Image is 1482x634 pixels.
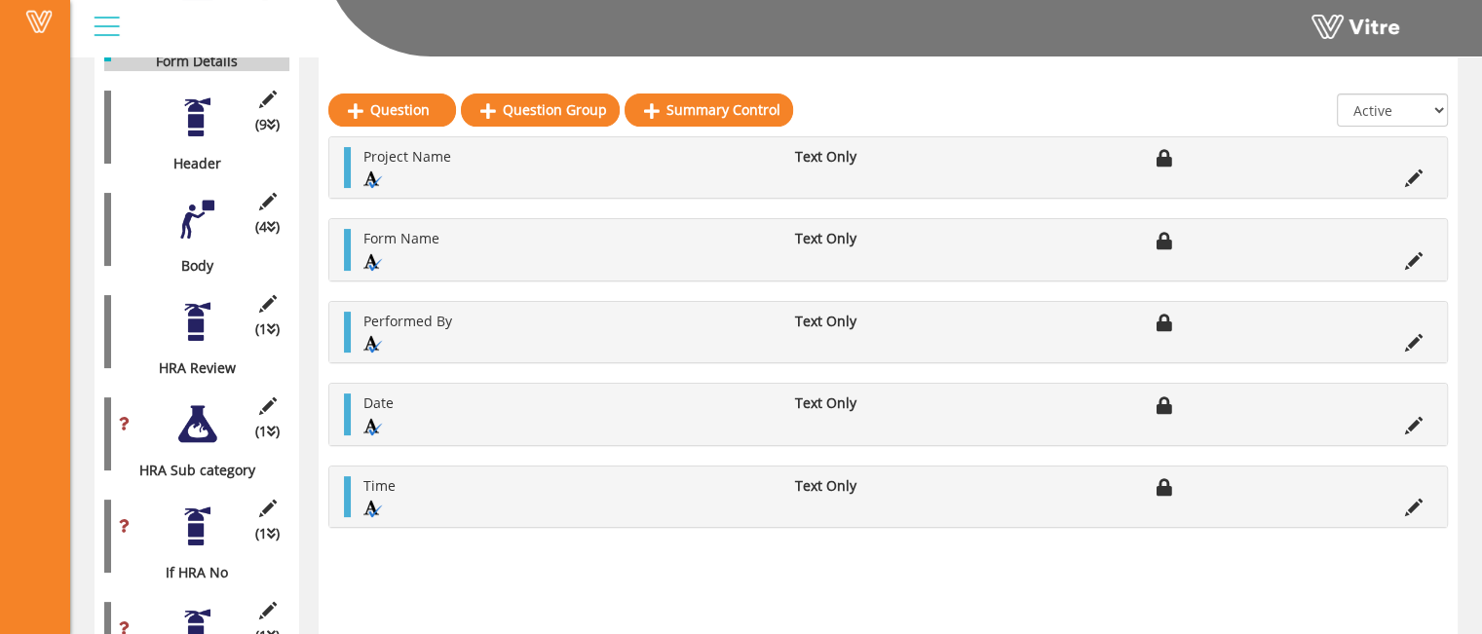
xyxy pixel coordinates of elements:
span: (4 ) [255,217,280,237]
div: Header [104,154,275,173]
a: Summary Control [625,93,793,127]
span: Performed By [363,312,452,330]
span: Time [363,476,396,495]
a: Question Group [461,93,620,127]
div: Body [104,256,275,276]
span: (1 ) [255,422,280,441]
span: (1 ) [255,524,280,543]
li: Text Only [785,393,947,413]
li: Text Only [785,476,947,496]
li: Text Only [785,147,947,167]
a: Question [328,93,456,127]
span: Form Name [363,229,439,247]
span: (1 ) [255,319,280,339]
div: HRA Sub category [104,461,275,480]
li: Text Only [785,312,947,331]
div: HRA Review [104,358,275,378]
li: Text Only [785,229,947,248]
div: Form Details [104,52,275,71]
div: If HRA No [104,563,275,582]
span: Project Name [363,147,451,166]
span: Date [363,393,394,412]
span: (9 ) [255,115,280,134]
